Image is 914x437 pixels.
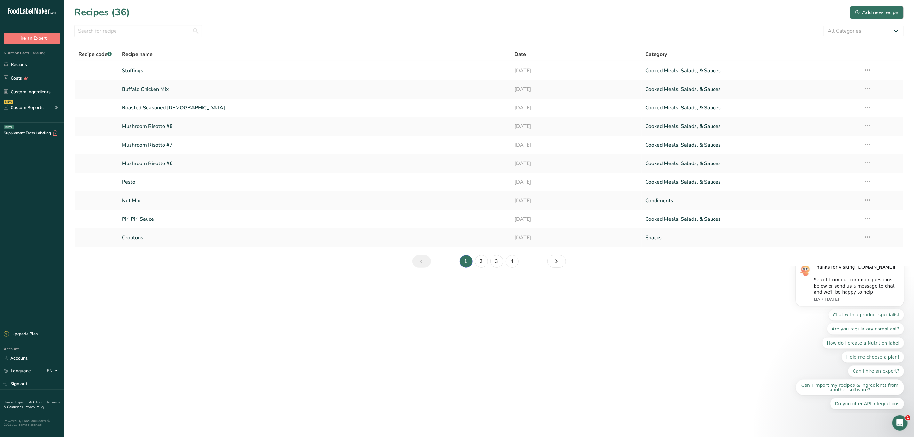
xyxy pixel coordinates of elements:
[412,255,431,268] a: Previous page
[646,51,667,58] span: Category
[515,120,638,133] a: [DATE]
[122,138,507,152] a: Mushroom Risotto #7
[905,415,910,420] span: 1
[646,194,856,207] a: Condiments
[122,231,507,244] a: Croutons
[36,71,118,83] button: Quick reply: How do I create a Nutrition label
[4,400,27,405] a: Hire an Expert .
[646,212,856,226] a: Cooked Meals, Salads, & Sauces
[28,30,114,36] p: Message from LIA, sent 4w ago
[515,101,638,115] a: [DATE]
[41,57,118,68] button: Quick reply: Are you regulatory compliant?
[74,5,130,20] h1: Recipes (36)
[490,255,503,268] a: Page 3.
[122,194,507,207] a: Nut Mix
[515,175,638,189] a: [DATE]
[122,101,507,115] a: Roasted Seasoned [DEMOGRAPHIC_DATA]
[56,85,118,97] button: Quick reply: Help me choose a plan!
[646,64,856,77] a: Cooked Meals, Salads, & Sauces
[515,83,638,96] a: [DATE]
[122,212,507,226] a: Piri Piri Sauce
[646,157,856,170] a: Cooked Meals, Salads, & Sauces
[122,157,507,170] a: Mushroom Risotto #6
[10,113,118,129] button: Quick reply: Can I import my recipes & Ingredients from another software?
[28,400,36,405] a: FAQ .
[506,255,519,268] a: Page 4.
[122,175,507,189] a: Pesto
[855,9,898,16] div: Add new recipe
[4,125,14,129] div: BETA
[786,266,914,413] iframe: Intercom notifications message
[515,157,638,170] a: [DATE]
[4,104,44,111] div: Custom Reports
[4,33,60,44] button: Hire an Expert
[25,405,44,409] a: Privacy Policy
[515,231,638,244] a: [DATE]
[62,99,118,111] button: Quick reply: Can I hire an expert?
[515,138,638,152] a: [DATE]
[475,255,488,268] a: Page 2.
[122,51,153,58] span: Recipe name
[4,100,13,104] div: NEW
[4,331,38,338] div: Upgrade Plan
[10,43,118,143] div: Quick reply options
[515,51,526,58] span: Date
[646,231,856,244] a: Snacks
[44,132,118,143] button: Quick reply: Do you offer API integrations
[4,400,60,409] a: Terms & Conditions .
[850,6,904,19] button: Add new recipe
[122,83,507,96] a: Buffalo Chicken Mix
[47,367,60,375] div: EN
[646,83,856,96] a: Cooked Meals, Salads, & Sauces
[892,415,908,431] iframe: Intercom live chat
[515,212,638,226] a: [DATE]
[646,120,856,133] a: Cooked Meals, Salads, & Sauces
[515,194,638,207] a: [DATE]
[646,138,856,152] a: Cooked Meals, Salads, & Sauces
[547,255,566,268] a: Next page
[4,419,60,427] div: Powered By FoodLabelMaker © 2025 All Rights Reserved
[74,25,202,37] input: Search for recipe
[42,43,118,54] button: Quick reply: Chat with a product specialist
[122,64,507,77] a: Stuffings
[36,400,51,405] a: About Us .
[646,101,856,115] a: Cooked Meals, Salads, & Sauces
[646,175,856,189] a: Cooked Meals, Salads, & Sauces
[122,120,507,133] a: Mushroom Risotto #8
[4,365,31,377] a: Language
[78,51,112,58] span: Recipe code
[515,64,638,77] a: [DATE]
